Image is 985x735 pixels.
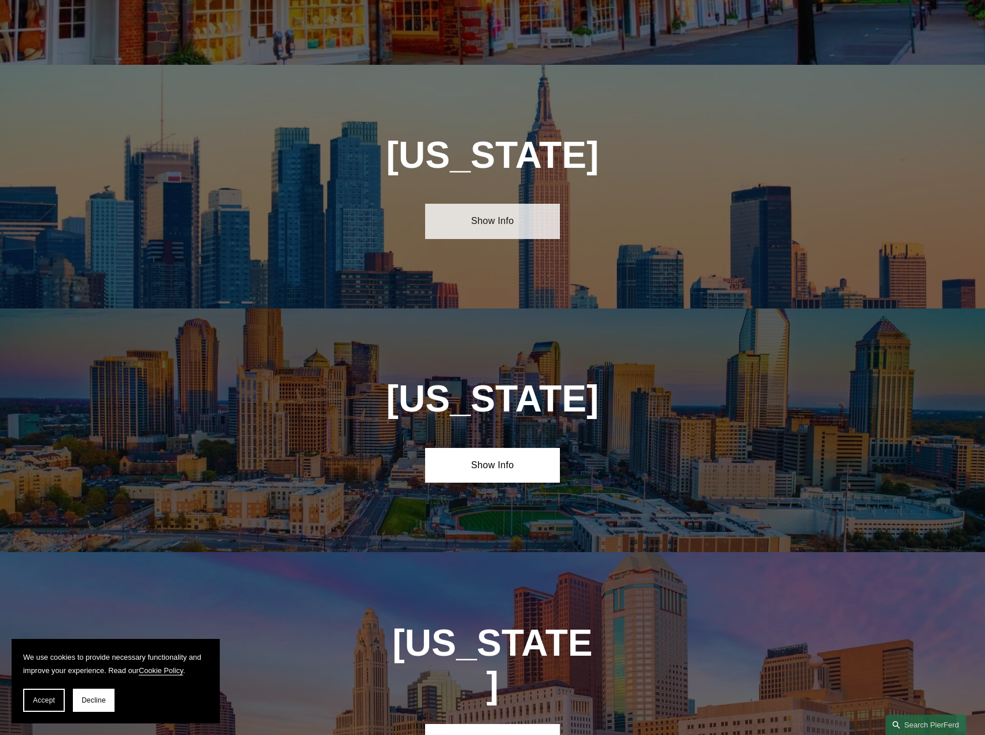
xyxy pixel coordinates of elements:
h1: [US_STATE] [324,378,661,420]
section: Cookie banner [12,639,220,723]
a: Search this site [886,715,966,735]
span: Accept [33,696,55,704]
a: Show Info [425,448,560,483]
span: Decline [82,696,106,704]
button: Decline [73,689,115,712]
h1: [US_STATE] [324,134,661,177]
a: Cookie Policy [139,666,183,675]
h1: [US_STATE] [392,622,594,707]
p: We use cookies to provide necessary functionality and improve your experience. Read our . [23,651,208,677]
a: Show Info [425,204,560,238]
button: Accept [23,689,65,712]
